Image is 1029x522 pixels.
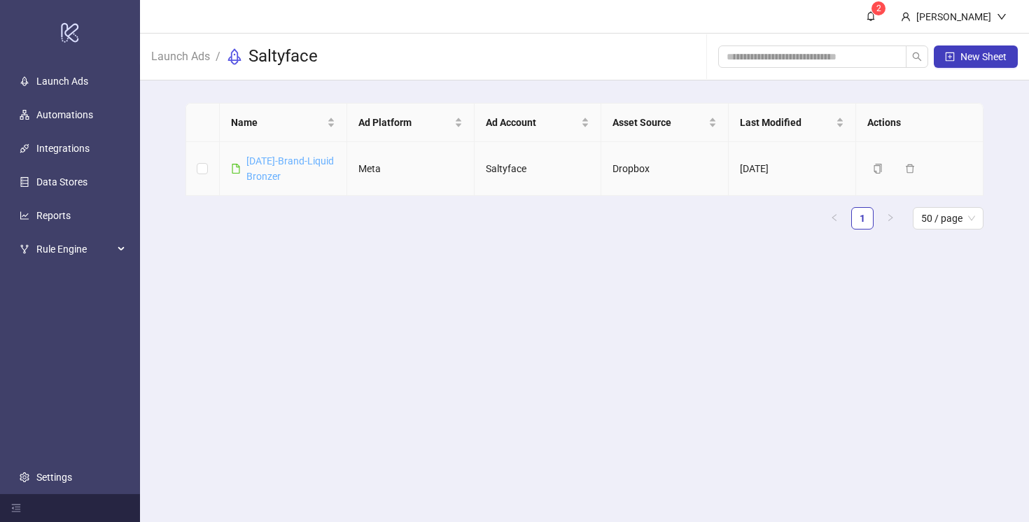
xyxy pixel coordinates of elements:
td: Dropbox [601,142,729,196]
span: Last Modified [740,115,833,130]
a: 1 [852,208,873,229]
span: menu-fold [11,503,21,513]
span: down [997,12,1007,22]
a: Automations [36,109,93,120]
th: Ad Platform [347,104,475,142]
span: Asset Source [612,115,706,130]
span: Ad Platform [358,115,451,130]
h3: Saltyface [248,45,318,68]
span: delete [905,164,915,174]
th: Name [220,104,347,142]
span: user [901,12,911,22]
td: Meta [347,142,475,196]
button: right [879,207,902,230]
button: New Sheet [934,45,1018,68]
span: bell [866,11,876,21]
th: Ad Account [475,104,602,142]
a: Launch Ads [148,48,213,63]
th: Asset Source [601,104,729,142]
button: left [823,207,846,230]
span: search [912,52,922,62]
li: 1 [851,207,874,230]
li: Previous Page [823,207,846,230]
span: New Sheet [960,51,1007,62]
span: Rule Engine [36,235,113,263]
td: [DATE] [729,142,856,196]
th: Actions [856,104,983,142]
li: / [216,45,220,68]
a: Reports [36,210,71,221]
sup: 2 [871,1,885,15]
td: Saltyface [475,142,602,196]
span: right [886,213,895,222]
li: Next Page [879,207,902,230]
div: Page Size [913,207,983,230]
div: [PERSON_NAME] [911,9,997,24]
a: Settings [36,472,72,483]
span: 2 [876,3,881,13]
span: left [830,213,839,222]
span: Name [231,115,324,130]
span: Ad Account [486,115,579,130]
span: rocket [226,48,243,65]
span: plus-square [945,52,955,62]
a: Data Stores [36,176,87,188]
a: Integrations [36,143,90,154]
a: Launch Ads [36,76,88,87]
span: fork [20,244,29,254]
span: 50 / page [921,208,975,229]
span: copy [873,164,883,174]
span: file [231,164,241,174]
a: [DATE]-Brand-Liquid Bronzer [246,155,334,182]
th: Last Modified [729,104,856,142]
